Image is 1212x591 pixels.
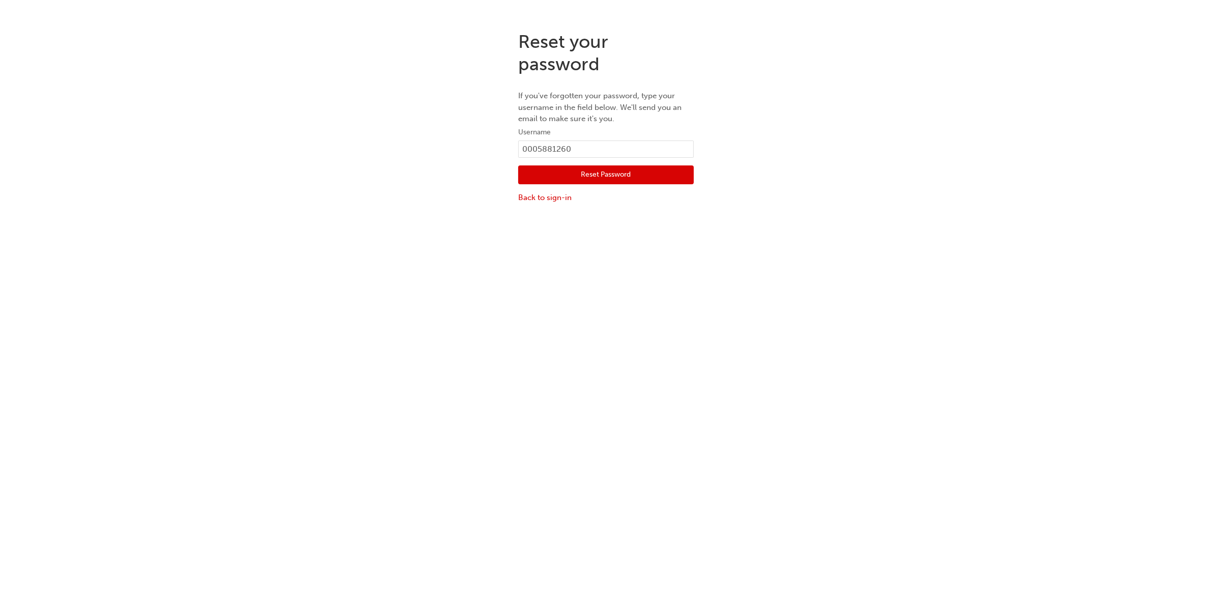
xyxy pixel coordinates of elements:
h1: Reset your password [518,31,694,75]
label: Username [518,126,694,138]
p: If you've forgotten your password, type your username in the field below. We'll send you an email... [518,90,694,125]
button: Reset Password [518,165,694,185]
a: Back to sign-in [518,192,694,204]
input: Username [518,140,694,158]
